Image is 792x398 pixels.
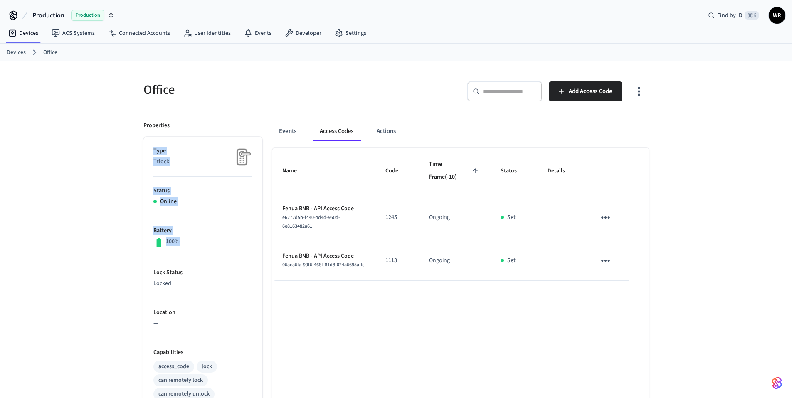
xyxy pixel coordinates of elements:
p: Locked [153,279,252,288]
button: Actions [370,121,402,141]
span: Add Access Code [569,86,612,97]
span: ⌘ K [745,11,759,20]
p: Lock Status [153,268,252,277]
p: 100% [166,237,180,246]
img: SeamLogoGradient.69752ec5.svg [772,376,782,390]
button: Events [272,121,303,141]
span: WR [770,8,785,23]
p: Type [153,147,252,155]
span: Time Frame(-10) [429,158,481,184]
h5: Office [143,81,391,98]
p: Battery [153,226,252,235]
span: Details [548,165,576,177]
span: Name [282,165,308,177]
span: Status [501,165,528,177]
button: Add Access Code [549,81,622,101]
span: e6272d5b-f440-4d4d-950d-6e8163482a61 [282,214,340,230]
p: Set [507,256,516,265]
button: Access Codes [313,121,360,141]
td: Ongoing [419,241,491,281]
img: Placeholder Lock Image [232,147,252,167]
a: Events [237,26,278,41]
span: 06aca6fa-99f6-468f-81d8-024a6695affc [282,261,365,268]
p: Status [153,187,252,195]
table: sticky table [272,148,649,281]
a: Devices [2,26,45,41]
p: Fenua BNB - API Access Code [282,204,365,213]
a: User Identities [177,26,237,41]
a: Settings [328,26,373,41]
div: ant example [272,121,649,141]
td: Ongoing [419,194,491,241]
div: access_code [158,362,189,371]
p: Online [160,197,177,206]
span: Code [385,165,409,177]
p: Set [507,213,516,222]
a: Devices [7,48,26,57]
p: — [153,319,252,328]
p: Fenua BNB - API Access Code [282,252,365,260]
span: Find by ID [717,11,743,20]
a: Office [43,48,57,57]
div: Find by ID⌘ K [701,8,765,23]
button: WR [769,7,785,24]
p: Properties [143,121,170,130]
a: Connected Accounts [101,26,177,41]
div: can remotely lock [158,376,203,385]
p: 1245 [385,213,409,222]
p: Ttlock [153,157,252,166]
a: Developer [278,26,328,41]
div: lock [202,362,212,371]
p: Capabilities [153,348,252,357]
span: Production [32,10,64,20]
a: ACS Systems [45,26,101,41]
p: Location [153,308,252,317]
p: 1113 [385,256,409,265]
span: Production [71,10,104,21]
